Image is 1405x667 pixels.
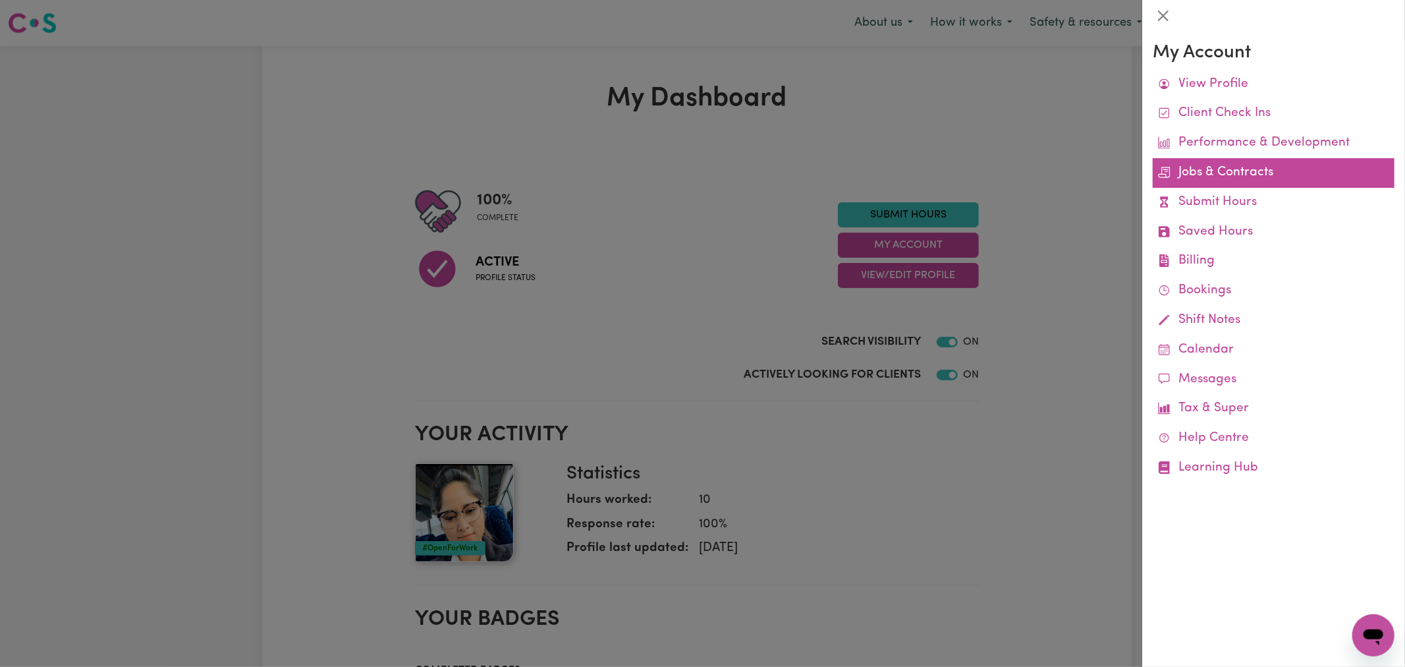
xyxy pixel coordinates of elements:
[1153,70,1394,100] a: View Profile
[1153,42,1394,65] h3: My Account
[1153,246,1394,276] a: Billing
[1153,424,1394,453] a: Help Centre
[1153,306,1394,335] a: Shift Notes
[1153,99,1394,129] a: Client Check Ins
[1153,217,1394,247] a: Saved Hours
[1153,365,1394,395] a: Messages
[1153,394,1394,424] a: Tax & Super
[1352,614,1394,656] iframe: Button to launch messaging window
[1153,5,1174,26] button: Close
[1153,158,1394,188] a: Jobs & Contracts
[1153,335,1394,365] a: Calendar
[1153,129,1394,158] a: Performance & Development
[1153,453,1394,483] a: Learning Hub
[1153,188,1394,217] a: Submit Hours
[1153,276,1394,306] a: Bookings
